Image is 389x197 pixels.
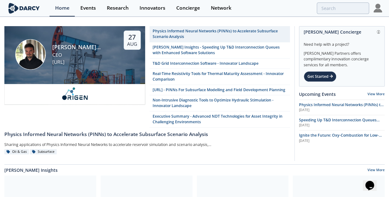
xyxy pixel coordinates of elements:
div: [DATE] [299,123,385,128]
div: [PERSON_NAME] Concierge [304,26,380,37]
div: Subsurface [30,149,57,155]
div: Concierge [176,6,200,11]
a: Physics Informed Neural Networks (PINNs) to Accelerate Subsurface Scenario Analysis [149,26,290,42]
a: Non-Intrusive Diagnostic Tools to Optimize Hydraulic Stimulation - Innovator Landscape [149,95,290,111]
span: Speeding Up T&D Interconnection Queues with Enhanced Software Solutions [299,117,380,128]
a: Physics Informed Neural Networks (PINNs) to Accelerate Subsurface Scenario Analysis [DATE] [299,102,385,113]
div: Physics Informed Neural Networks (PINNs) to Accelerate Subsurface Scenario Analysis [153,28,287,40]
div: Network [211,6,231,11]
span: Physics Informed Neural Networks (PINNs) to Accelerate Subsurface Scenario Analysis [299,102,384,113]
div: [PERSON_NAME] Partners offers complimentary innovation concierge services for all members. [304,47,380,68]
img: logo-wide.svg [7,3,41,14]
a: T&D Grid Interconnection Software - Innovator Landscape [149,59,290,69]
div: [PERSON_NAME] [PERSON_NAME] [52,43,113,51]
div: CEO [52,51,113,59]
div: Get Started [304,71,336,82]
a: Ruben Rodriguez Torrado [PERSON_NAME] [PERSON_NAME] CEO [URL] 27 Aug [4,26,145,128]
div: Aug [127,41,137,47]
a: Real-Time Resistivity Tools for Thermal Maturity Assessment - Innovator Comparison [149,69,290,85]
div: Need help with a project? [304,37,380,47]
a: View More [368,168,385,173]
span: Ignite the Future: Oxy-Combustion for Low-Carbon Power [299,133,382,143]
a: Upcoming Events [299,91,336,97]
img: Profile [373,4,382,12]
a: Ignite the Future: Oxy-Combustion for Low-Carbon Power [DATE] [299,133,385,143]
img: origen.ai.png [59,87,90,100]
a: View More [368,92,385,96]
a: [URL] - PINNs For Subsurface Modelling and Field Development Planning [149,85,290,95]
a: Speeding Up T&D Interconnection Queues with Enhanced Software Solutions [DATE] [299,117,385,128]
div: [DATE] [299,108,385,113]
a: Physics Informed Neural Networks (PINNs) to Accelerate Subsurface Scenario Analysis [4,128,290,138]
img: information.svg [377,30,380,34]
div: 27 [127,33,137,41]
div: [URL] [52,59,113,66]
div: Home [55,6,69,11]
div: Innovators [140,6,165,11]
iframe: chat widget [363,172,383,191]
div: [DATE] [299,138,385,143]
a: [PERSON_NAME] Insights - Speeding Up T&D Interconnection Queues with Enhanced Software Solutions [149,42,290,59]
a: [PERSON_NAME] Insights [4,167,58,173]
div: Research [107,6,129,11]
div: Oil & Gas [4,149,29,155]
input: Advanced Search [317,2,369,14]
div: Events [80,6,96,11]
div: Sharing applications of Physics Informed Neural Networks to accelerate reservoir simulation and s... [4,140,214,149]
div: Physics Informed Neural Networks (PINNs) to Accelerate Subsurface Scenario Analysis [4,131,290,138]
img: Ruben Rodriguez Torrado [15,39,46,70]
a: Executive Summary - Advanced NDT Technologies for Asset Integrity in Challenging Environments [149,111,290,128]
